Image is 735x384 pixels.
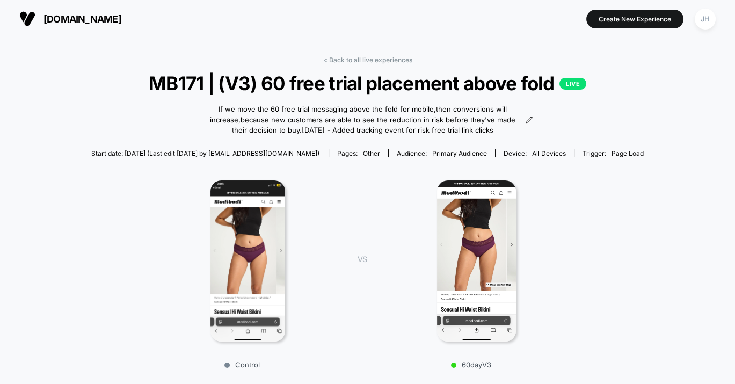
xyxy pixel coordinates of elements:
[495,149,574,157] span: Device:
[432,149,487,157] span: Primary Audience
[583,149,644,157] div: Trigger:
[692,8,719,30] button: JH
[363,149,380,157] span: other
[532,149,566,157] span: all devices
[358,255,366,264] span: VS
[397,149,487,157] div: Audience:
[91,149,319,157] span: Start date: [DATE] (Last edit [DATE] by [EMAIL_ADDRESS][DOMAIN_NAME])
[119,72,616,95] span: MB171 | (V3) 60 free trial placement above fold
[210,180,285,342] img: Control main
[337,149,380,157] div: Pages:
[437,180,516,342] img: 60dayV3 main
[202,104,523,136] span: If we move the 60 free trial messaging above the fold for mobile,then conversions will increase,b...
[559,78,586,90] p: LIVE
[43,13,121,25] span: [DOMAIN_NAME]
[377,360,565,369] p: 60dayV3
[323,56,412,64] a: < Back to all live experiences
[586,10,683,28] button: Create New Experience
[19,11,35,27] img: Visually logo
[695,9,716,30] div: JH
[16,10,125,27] button: [DOMAIN_NAME]
[612,149,644,157] span: Page Load
[148,360,336,369] p: Control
